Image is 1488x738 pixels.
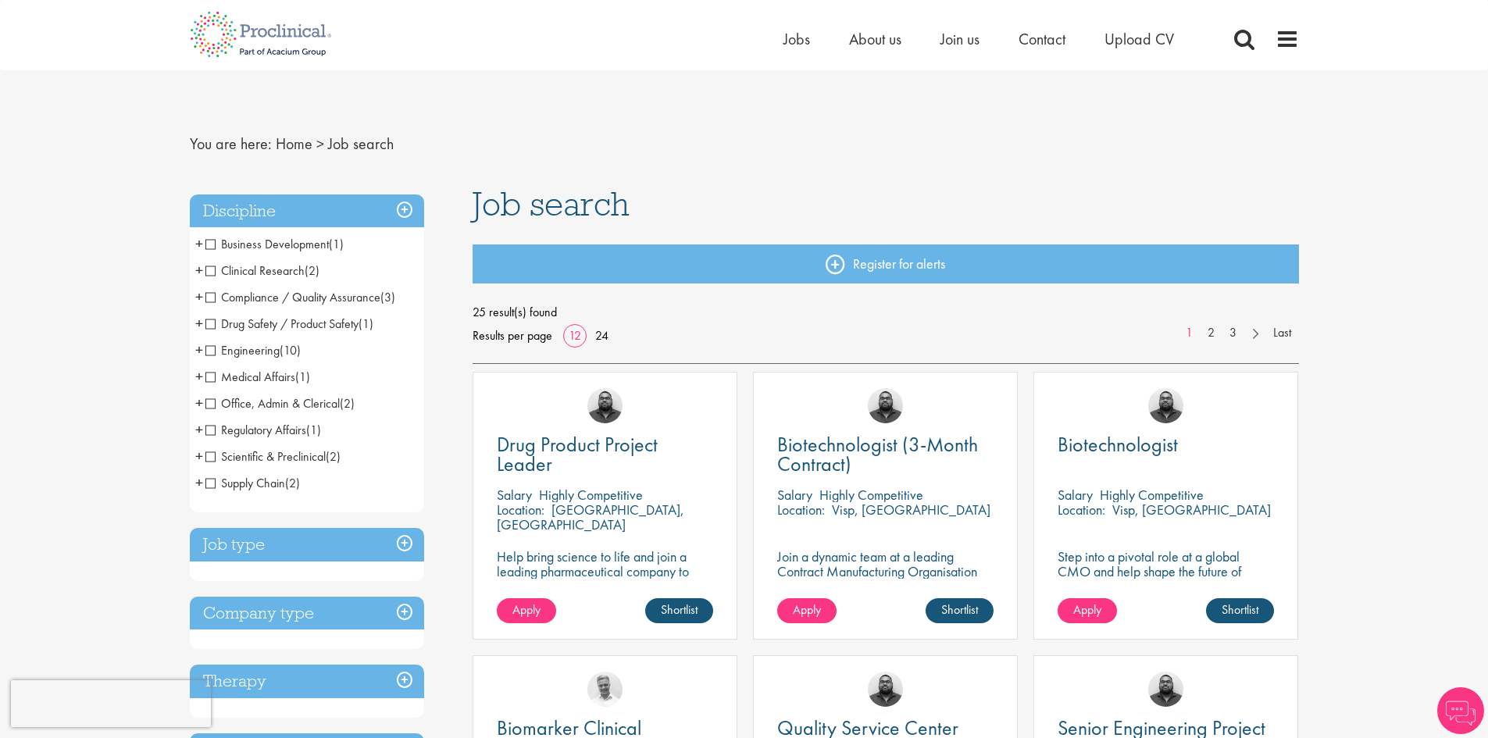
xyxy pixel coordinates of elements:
span: Drug Safety / Product Safety [205,316,359,332]
p: Highly Competitive [819,486,923,504]
span: 25 result(s) found [473,301,1299,324]
span: Compliance / Quality Assurance [205,289,380,305]
span: (1) [359,316,373,332]
span: Business Development [205,236,329,252]
p: Highly Competitive [1100,486,1204,504]
a: Join us [940,29,980,49]
p: [GEOGRAPHIC_DATA], [GEOGRAPHIC_DATA] [497,501,684,533]
span: Medical Affairs [205,369,310,385]
span: (10) [280,342,301,358]
a: Ashley Bennett [587,388,623,423]
span: (3) [380,289,395,305]
span: Engineering [205,342,301,358]
a: 3 [1222,324,1244,342]
span: Clinical Research [205,262,305,279]
a: Shortlist [1206,598,1274,623]
img: Ashley Bennett [868,388,903,423]
h3: Discipline [190,194,424,228]
span: Biotechnologist [1058,431,1178,458]
span: + [195,258,203,282]
a: Drug Product Project Leader [497,435,713,474]
span: Office, Admin & Clerical [205,395,340,412]
span: Apply [512,601,541,618]
iframe: reCAPTCHA [11,680,211,727]
span: + [195,471,203,494]
span: Regulatory Affairs [205,422,321,438]
span: Scientific & Preclinical [205,448,326,465]
span: Results per page [473,324,552,348]
a: 1 [1178,324,1201,342]
span: Supply Chain [205,475,285,491]
a: Apply [497,598,556,623]
span: Regulatory Affairs [205,422,306,438]
a: Joshua Bye [587,672,623,707]
p: Help bring science to life and join a leading pharmaceutical company to play a key role in delive... [497,549,713,623]
span: Office, Admin & Clerical [205,395,355,412]
a: Jobs [783,29,810,49]
img: Ashley Bennett [1148,388,1183,423]
h3: Therapy [190,665,424,698]
span: You are here: [190,134,272,154]
a: Register for alerts [473,244,1299,283]
span: Engineering [205,342,280,358]
span: + [195,232,203,255]
span: + [195,338,203,362]
span: Medical Affairs [205,369,295,385]
p: Visp, [GEOGRAPHIC_DATA] [1112,501,1271,519]
span: > [316,134,324,154]
span: Scientific & Preclinical [205,448,341,465]
a: Shortlist [926,598,994,623]
span: (1) [295,369,310,385]
span: Job search [473,183,630,225]
span: Business Development [205,236,344,252]
p: Step into a pivotal role at a global CMO and help shape the future of healthcare manufacturing. [1058,549,1274,594]
span: + [195,365,203,388]
a: 24 [590,327,614,344]
span: Job search [328,134,394,154]
a: breadcrumb link [276,134,312,154]
a: Upload CV [1104,29,1174,49]
a: Last [1265,324,1299,342]
img: Ashley Bennett [868,672,903,707]
a: About us [849,29,901,49]
span: Location: [777,501,825,519]
p: Visp, [GEOGRAPHIC_DATA] [832,501,990,519]
p: Highly Competitive [539,486,643,504]
span: Salary [1058,486,1093,504]
span: Apply [1073,601,1101,618]
a: Contact [1019,29,1065,49]
span: + [195,312,203,335]
span: Location: [497,501,544,519]
span: Supply Chain [205,475,300,491]
a: Apply [777,598,837,623]
span: (2) [285,475,300,491]
a: Biotechnologist [1058,435,1274,455]
span: (2) [326,448,341,465]
span: Biotechnologist (3-Month Contract) [777,431,978,477]
a: 2 [1200,324,1222,342]
span: + [195,285,203,308]
h3: Job type [190,528,424,562]
p: Join a dynamic team at a leading Contract Manufacturing Organisation (CMO) and contribute to grou... [777,549,994,623]
span: + [195,391,203,415]
span: Drug Product Project Leader [497,431,658,477]
img: Chatbot [1437,687,1484,734]
span: (2) [340,395,355,412]
span: Salary [777,486,812,504]
h3: Company type [190,597,424,630]
a: Ashley Bennett [1148,672,1183,707]
a: Biotechnologist (3-Month Contract) [777,435,994,474]
span: Location: [1058,501,1105,519]
span: Clinical Research [205,262,319,279]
